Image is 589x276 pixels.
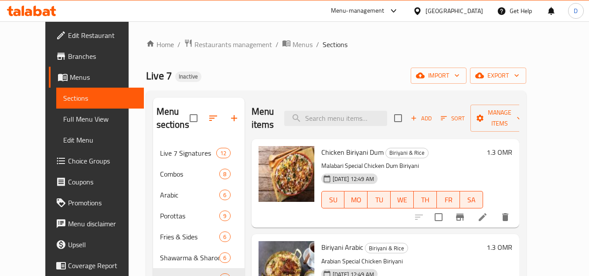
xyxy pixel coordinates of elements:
[429,208,448,226] span: Select to update
[487,146,512,158] h6: 1.3 OMR
[68,198,137,208] span: Promotions
[417,194,433,206] span: TH
[63,135,137,145] span: Edit Menu
[477,107,522,129] span: Manage items
[282,39,313,50] a: Menus
[146,39,526,50] nav: breadcrumb
[153,184,245,205] div: Arabic6
[68,30,137,41] span: Edit Restaurant
[293,39,313,50] span: Menus
[220,191,230,199] span: 6
[224,108,245,129] button: Add section
[348,194,364,206] span: MO
[325,194,341,206] span: SU
[153,247,245,268] div: Shawarma & Sharook6
[470,68,526,84] button: export
[56,109,144,129] a: Full Menu View
[153,226,245,247] div: Fries & Sides6
[220,170,230,178] span: 8
[68,260,137,271] span: Coverage Report
[477,70,519,81] span: export
[157,105,190,131] h2: Menu sections
[414,191,437,208] button: TH
[146,39,174,50] a: Home
[219,232,230,242] div: items
[68,51,137,61] span: Branches
[463,194,480,206] span: SA
[344,191,368,208] button: MO
[63,114,137,124] span: Full Menu View
[160,190,220,200] span: Arabic
[439,112,467,125] button: Sort
[160,211,220,221] span: Porottas
[220,212,230,220] span: 9
[68,177,137,187] span: Coupons
[487,241,512,253] h6: 1.3 OMR
[276,39,279,50] li: /
[368,191,391,208] button: TU
[323,39,347,50] span: Sections
[371,194,387,206] span: TU
[409,113,433,123] span: Add
[217,149,230,157] span: 12
[259,146,314,202] img: Chicken Biriyani Dum
[49,67,144,88] a: Menus
[160,169,220,179] span: Combos
[426,6,483,16] div: [GEOGRAPHIC_DATA]
[63,93,137,103] span: Sections
[219,252,230,263] div: items
[331,6,385,16] div: Menu-management
[146,66,172,85] span: Live 7
[56,88,144,109] a: Sections
[449,207,470,228] button: Branch-specific-item
[321,191,345,208] button: SU
[477,212,488,222] a: Edit menu item
[437,191,460,208] button: FR
[177,39,180,50] li: /
[68,239,137,250] span: Upsell
[574,6,578,16] span: D
[219,190,230,200] div: items
[49,255,144,276] a: Coverage Report
[220,233,230,241] span: 6
[175,72,201,82] div: Inactive
[329,175,378,183] span: [DATE] 12:49 AM
[49,192,144,213] a: Promotions
[418,70,460,81] span: import
[175,73,201,80] span: Inactive
[321,241,363,254] span: Biriyani Arabic
[284,111,387,126] input: search
[49,171,144,192] a: Coupons
[386,148,428,158] span: Biriyani & Rice
[391,191,414,208] button: WE
[216,148,230,158] div: items
[153,143,245,164] div: Live 7 Signatures12
[68,218,137,229] span: Menu disclaimer
[394,194,410,206] span: WE
[365,243,408,253] span: Biriyani & Rice
[441,113,465,123] span: Sort
[153,164,245,184] div: Combos8
[316,39,319,50] li: /
[49,150,144,171] a: Choice Groups
[160,148,217,158] span: Live 7 Signatures
[49,213,144,234] a: Menu disclaimer
[68,156,137,166] span: Choice Groups
[385,148,429,158] div: Biriyani & Rice
[365,243,408,253] div: Biriyani & Rice
[321,146,384,159] span: Chicken Biriyani Dum
[160,252,220,263] span: Shawarma & Sharook
[411,68,466,84] button: import
[49,46,144,67] a: Branches
[153,205,245,226] div: Porottas9
[56,129,144,150] a: Edit Menu
[49,25,144,46] a: Edit Restaurant
[470,105,529,132] button: Manage items
[440,194,456,206] span: FR
[495,207,516,228] button: delete
[70,72,137,82] span: Menus
[460,191,483,208] button: SA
